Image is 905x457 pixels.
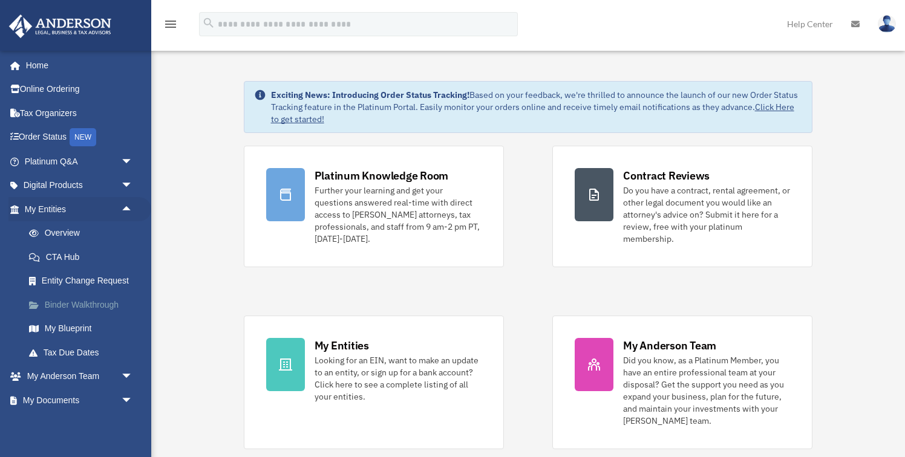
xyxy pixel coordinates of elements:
i: search [202,16,215,30]
span: arrow_drop_down [121,365,145,389]
div: Do you have a contract, rental agreement, or other legal document you would like an attorney's ad... [623,184,790,245]
a: Platinum Knowledge Room Further your learning and get your questions answered real-time with dire... [244,146,504,267]
div: My Entities [315,338,369,353]
a: Online Ordering [8,77,151,102]
a: My Anderson Team Did you know, as a Platinum Member, you have an entire professional team at your... [552,316,812,449]
a: My Anderson Teamarrow_drop_down [8,365,151,389]
i: menu [163,17,178,31]
a: Digital Productsarrow_drop_down [8,173,151,198]
span: arrow_drop_down [121,149,145,174]
a: Online Learningarrow_drop_down [8,412,151,436]
div: Platinum Knowledge Room [315,168,449,183]
a: Contract Reviews Do you have a contract, rental agreement, or other legal document you would like... [552,146,812,267]
span: arrow_drop_up [121,197,145,222]
a: Overview [17,221,151,245]
a: Entity Change Request [17,269,151,293]
a: Click Here to get started! [271,102,794,125]
span: arrow_drop_down [121,412,145,437]
a: CTA Hub [17,245,151,269]
span: arrow_drop_down [121,173,145,198]
a: Tax Due Dates [17,340,151,365]
div: NEW [70,128,96,146]
a: My Entities Looking for an EIN, want to make an update to an entity, or sign up for a bank accoun... [244,316,504,449]
a: Order StatusNEW [8,125,151,150]
a: Tax Organizers [8,101,151,125]
div: Contract Reviews [623,168,710,183]
a: My Entitiesarrow_drop_up [8,197,151,221]
div: Looking for an EIN, want to make an update to an entity, or sign up for a bank account? Click her... [315,354,482,403]
a: Platinum Q&Aarrow_drop_down [8,149,151,173]
div: Based on your feedback, we're thrilled to announce the launch of our new Order Status Tracking fe... [271,89,803,125]
a: Home [8,53,145,77]
a: My Blueprint [17,317,151,341]
div: Further your learning and get your questions answered real-time with direct access to [PERSON_NAM... [315,184,482,245]
a: Binder Walkthrough [17,293,151,317]
a: menu [163,21,178,31]
a: My Documentsarrow_drop_down [8,388,151,412]
span: arrow_drop_down [121,388,145,413]
div: Did you know, as a Platinum Member, you have an entire professional team at your disposal? Get th... [623,354,790,427]
strong: Exciting News: Introducing Order Status Tracking! [271,89,469,100]
div: My Anderson Team [623,338,716,353]
img: User Pic [878,15,896,33]
img: Anderson Advisors Platinum Portal [5,15,115,38]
